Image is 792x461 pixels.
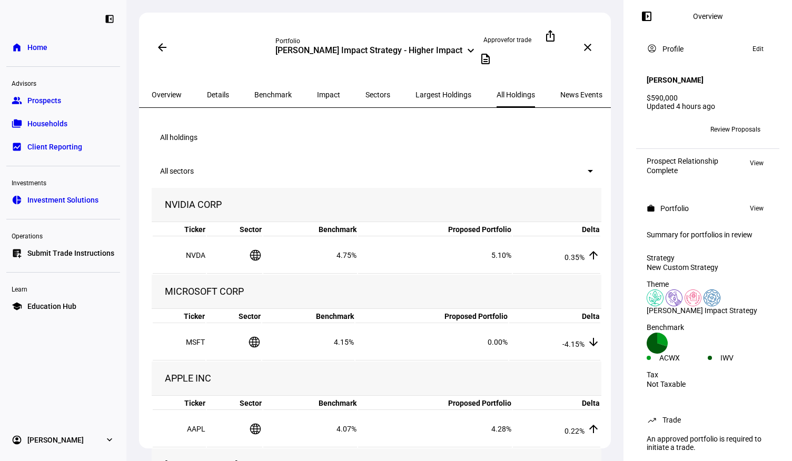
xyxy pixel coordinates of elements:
[587,336,600,348] mat-icon: arrow_downward
[509,310,600,323] th: Delta
[660,204,689,213] div: Portfolio
[358,223,512,236] th: Proposed Portfolio
[647,263,769,272] div: New Custom Strategy
[507,36,531,44] span: for trade
[317,91,340,98] span: Impact
[587,249,600,262] mat-icon: arrow_upward
[662,45,684,53] div: Profile
[565,253,585,262] span: 0.35%
[336,425,357,433] span: 4.07%
[365,91,390,98] span: Sectors
[12,95,22,106] eth-mat-symbol: group
[647,76,704,84] h4: [PERSON_NAME]
[560,91,602,98] span: News Events
[693,12,723,21] div: Overview
[704,289,720,306] img: workerTreatment.colored.svg
[12,118,22,129] eth-mat-symbol: folder_copy
[6,228,120,243] div: Operations
[263,397,357,410] th: Benchmark
[6,281,120,296] div: Learn
[153,310,205,323] th: Ticker
[165,373,211,384] span: APPLE INC
[647,230,769,239] div: Summary for portfolios in review
[6,37,120,58] a: homeHome
[647,323,769,332] div: Benchmark
[702,121,769,138] button: Review Proposals
[156,41,169,54] mat-icon: arrow_back
[647,254,769,262] div: Strategy
[6,136,120,157] a: bid_landscapeClient Reporting
[647,204,655,213] mat-icon: work
[479,53,492,65] mat-icon: description
[6,75,120,90] div: Advisors
[497,91,535,98] span: All Holdings
[647,280,769,288] div: Theme
[587,423,600,435] mat-icon: arrow_upward
[152,91,182,98] span: Overview
[27,195,98,205] span: Investment Solutions
[666,289,682,306] img: poverty.colored.svg
[647,289,664,306] img: climateChange.colored.svg
[647,414,769,426] eth-panel-overview-card-header: Trade
[647,102,769,111] div: Updated 4 hours ago
[207,397,263,410] th: Sector
[750,202,764,215] span: View
[275,37,475,45] div: Portfolio
[12,42,22,53] eth-mat-symbol: home
[165,286,244,297] span: MICROSOFT CORP
[659,354,708,362] div: ACWX
[647,94,769,102] div: $590,000
[358,397,512,410] th: Proposed Portfolio
[254,91,292,98] span: Benchmark
[753,43,764,55] span: Edit
[710,121,760,138] span: Review Proposals
[647,306,769,315] div: [PERSON_NAME] Impact Strategy
[207,91,229,98] span: Details
[720,354,769,362] div: IWV
[104,14,115,24] eth-mat-symbol: left_panel_close
[104,435,115,445] eth-mat-symbol: expand_more
[745,202,769,215] button: View
[12,195,22,205] eth-mat-symbol: pie_chart
[334,338,354,346] span: 4.15%
[12,301,22,312] eth-mat-symbol: school
[206,310,261,323] th: Sector
[647,202,769,215] eth-panel-overview-card-header: Portfolio
[647,370,769,379] div: Tax
[415,91,471,98] span: Largest Holdings
[275,45,462,58] div: [PERSON_NAME] Impact Strategy - Higher Impact
[513,223,600,236] th: Delta
[186,338,205,346] span: MSFT
[647,415,657,425] mat-icon: trending_up
[565,427,585,435] span: 0.22%
[12,248,22,258] eth-mat-symbol: list_alt_add
[27,435,84,445] span: [PERSON_NAME]
[491,251,511,259] span: 5.10%
[27,301,76,312] span: Education Hub
[27,248,114,258] span: Submit Trade Instructions
[153,223,206,236] th: Ticker
[6,175,120,189] div: Investments
[165,199,222,210] span: NVIDIA CORP
[12,435,22,445] eth-mat-symbol: account_circle
[336,251,357,259] span: 4.75%
[647,380,769,388] div: Not Taxable
[662,416,681,424] div: Trade
[640,10,653,23] mat-icon: left_panel_open
[475,32,540,48] button: Approvefor trade
[647,43,657,54] mat-icon: account_circle
[745,157,769,169] button: View
[160,133,197,142] eth-data-table-title: All holdings
[647,166,718,175] div: Complete
[647,157,718,165] div: Prospect Relationship
[27,95,61,106] span: Prospects
[12,142,22,152] eth-mat-symbol: bid_landscape
[651,126,659,133] span: CR
[263,223,357,236] th: Benchmark
[464,44,477,57] mat-icon: keyboard_arrow_down
[27,42,47,53] span: Home
[544,29,557,42] mat-icon: ios_share
[6,90,120,111] a: groupProspects
[186,251,205,259] span: NVDA
[153,397,206,410] th: Ticker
